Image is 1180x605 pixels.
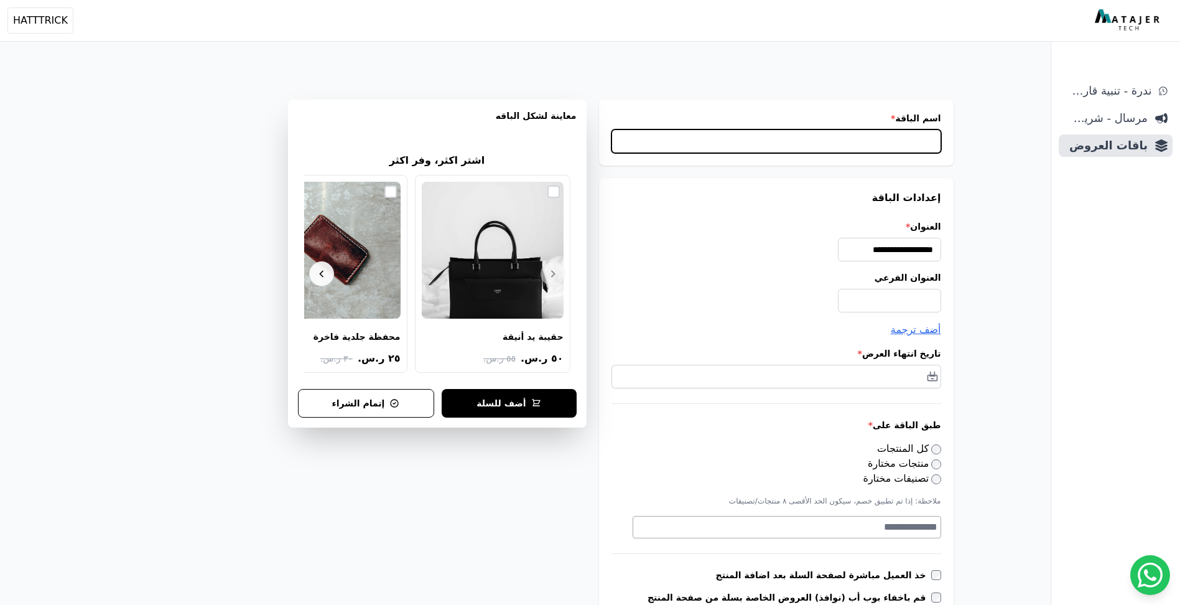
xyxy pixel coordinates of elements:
[298,110,577,137] h3: معاينة لشكل الباقه
[611,190,941,205] h3: إعدادات الباقة
[7,7,73,34] button: HATTTRICK
[611,220,941,233] label: العنوان
[422,182,564,319] img: حقيبة يد أنيقة
[877,443,941,454] label: كل المنتجات
[611,496,941,506] p: ملاحظة: إذا تم تطبيق خصم، سيكون الحد الأقصى ٨ منتجات/تصنيفات
[611,419,941,431] label: طبق الباقة على
[1064,110,1148,127] span: مرسال - شريط دعاية
[648,591,931,604] label: قم باخفاء بوب أب (نوافذ) العروض الخاصة بسلة من صفحة المنتج
[309,261,334,286] button: Next
[1095,9,1163,32] img: MatajerTech Logo
[633,520,937,535] textarea: Search
[863,472,941,484] label: تصنيفات مختارة
[13,13,68,28] span: HATTTRICK
[931,459,941,469] input: منتجات مختارة
[358,351,401,366] span: ٢٥ ر.س.
[931,444,941,454] input: كل المنتجات
[541,261,565,286] button: Previous
[891,322,941,337] button: أضف ترجمة
[931,474,941,484] input: تصنيفات مختارة
[611,347,941,360] label: تاريخ انتهاء العرض
[1064,82,1151,100] span: ندرة - تنبية قارب علي النفاذ
[503,331,564,342] div: حقيبة يد أنيقة
[868,457,941,469] label: منتجات مختارة
[389,153,485,168] h2: اشتر اكثر، وفر اكثر
[483,352,516,365] span: ٥٥ ر.س.
[521,351,564,366] span: ٥٠ ر.س.
[314,331,401,342] div: محفظة جلدية فاخرة
[1064,137,1148,154] span: باقات العروض
[611,271,941,284] label: العنوان الفرعي
[298,389,434,418] button: إتمام الشراء
[611,112,941,124] label: اسم الباقة
[442,389,577,418] button: أضف للسلة
[891,324,941,335] span: أضف ترجمة
[320,352,353,365] span: ٣٠ ر.س.
[259,182,401,319] img: محفظة جلدية فاخرة
[716,569,931,581] label: خذ العميل مباشرة لصفحة السلة بعد اضافة المنتج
